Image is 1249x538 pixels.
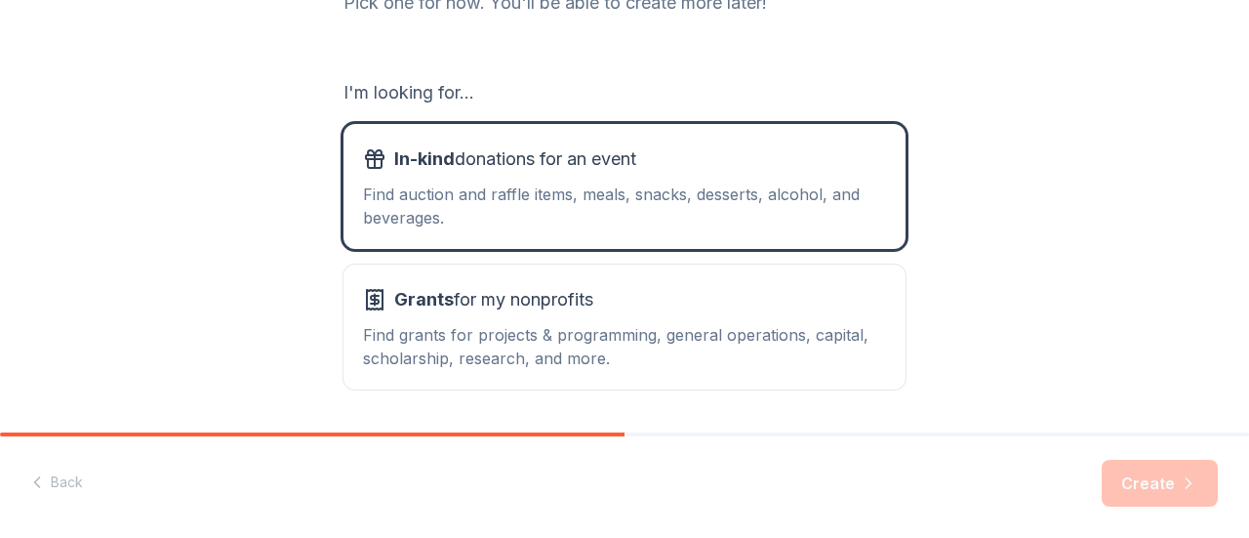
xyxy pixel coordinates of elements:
[363,183,886,229] div: Find auction and raffle items, meals, snacks, desserts, alcohol, and beverages.
[394,144,636,175] span: donations for an event
[363,323,886,370] div: Find grants for projects & programming, general operations, capital, scholarship, research, and m...
[394,284,593,315] span: for my nonprofits
[394,289,454,310] span: Grants
[343,77,906,108] div: I'm looking for...
[343,124,906,249] button: In-kinddonations for an eventFind auction and raffle items, meals, snacks, desserts, alcohol, and...
[394,148,455,169] span: In-kind
[343,265,906,390] button: Grantsfor my nonprofitsFind grants for projects & programming, general operations, capital, schol...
